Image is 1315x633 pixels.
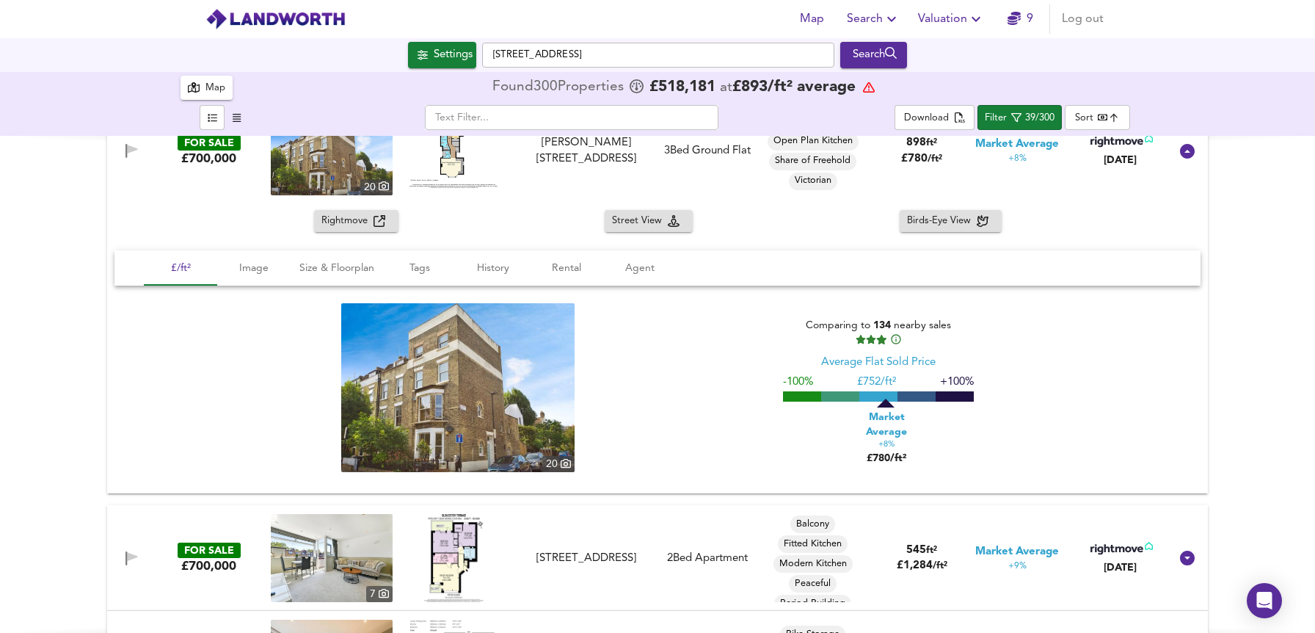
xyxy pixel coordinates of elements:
span: Fitted Kitchen [778,538,848,551]
span: 898 [906,137,926,148]
a: property thumbnail 20 [341,303,575,472]
div: FOR SALE [178,543,241,558]
span: Peaceful [789,577,837,590]
div: £700,000 [181,558,236,574]
div: FOR SALE£700,000 property thumbnail 20 Floorplan[PERSON_NAME][STREET_ADDRESS]3Bed Ground FlatOpen... [107,93,1208,210]
span: Image [226,259,282,278]
div: £780/ft² [850,408,923,466]
span: Market Average [975,137,1059,152]
img: Floorplan [424,514,484,602]
div: FOR SALE£700,000 property thumbnail 20 Floorplan[PERSON_NAME][STREET_ADDRESS]3Bed Ground FlatOpen... [107,210,1208,494]
div: 3 Bed Ground Flat [664,143,751,159]
button: Street View [605,210,693,233]
span: £ 752/ft² [857,377,896,388]
span: Open Plan Kitchen [768,134,859,148]
span: Tags [392,259,448,278]
div: [STREET_ADDRESS] [520,551,652,566]
span: -100% [783,377,813,388]
span: ft² [926,138,937,148]
div: Sort [1065,105,1130,130]
span: Market Average [850,410,923,439]
div: Share of Freehold [769,153,856,170]
a: 9 [1008,9,1033,29]
button: Search [841,4,906,34]
span: Balcony [790,518,835,531]
span: Rightmove [321,213,374,230]
img: property thumbnail [341,303,575,472]
button: Map [181,76,233,100]
div: 20 [542,456,575,472]
div: [PERSON_NAME][STREET_ADDRESS] [520,135,652,167]
a: property thumbnail 7 [271,514,393,602]
span: / ft² [933,561,947,571]
div: Open Intercom Messenger [1247,583,1282,618]
div: Filter [985,110,1007,127]
input: Enter a location... [482,43,834,68]
button: Rightmove [314,210,398,233]
img: Floorplan [409,107,498,188]
div: Gloucester Terrace, London, W2 3DA [514,551,657,566]
span: Share of Freehold [769,154,856,167]
input: Text Filter... [425,105,718,130]
img: property thumbnail [271,107,393,195]
span: £/ft² [153,259,208,278]
span: Search [847,9,900,29]
img: property thumbnail [271,514,393,602]
button: Map [788,4,835,34]
div: 2 Bed Apartment [667,551,748,566]
span: Map [794,9,829,29]
span: Street View [612,213,668,230]
div: Map [205,80,225,97]
span: 545 [906,545,926,556]
span: +8% [878,440,895,452]
span: £ 893 / ft² average [732,79,856,95]
div: Comparing to nearby sales [783,318,974,346]
div: Download [904,110,949,127]
button: 9 [997,4,1043,34]
div: Open Plan Kitchen [768,133,859,151]
span: +8% [1008,153,1027,165]
svg: Show Details [1179,142,1196,160]
span: Agent [612,259,668,278]
div: Victorian [789,173,837,190]
svg: Show Details [1179,549,1196,567]
div: FOR SALE£700,000 property thumbnail 7 Floorplan[STREET_ADDRESS]2Bed ApartmentBalconyFitted Kitche... [107,505,1208,611]
div: Peaceful [789,575,837,593]
span: Valuation [918,9,985,29]
span: Victorian [789,174,837,187]
div: split button [895,105,975,130]
div: Average Flat Sold Price [821,355,936,371]
div: 39/300 [1025,110,1054,127]
div: Balcony [790,516,835,533]
div: 20 [360,179,393,195]
div: Run Your Search [840,42,907,68]
div: £700,000 [181,151,236,167]
button: Filter39/300 [977,105,1062,130]
span: ft² [926,546,937,555]
div: Fitted Kitchen [778,535,848,553]
button: Search [840,42,907,68]
span: +100% [940,377,974,388]
span: Birds-Eye View [907,213,977,230]
span: £ 1,284 [897,560,947,571]
span: Market Average [975,544,1059,560]
span: Log out [1062,9,1104,29]
span: at [720,81,732,95]
span: Modern Kitchen [773,557,853,571]
button: Settings [408,42,476,68]
div: Period Building [774,595,851,612]
div: Settings [434,46,473,65]
button: Valuation [912,4,991,34]
div: Modern Kitchen [773,555,853,573]
div: FOR SALE [178,135,241,151]
span: £ 780 [901,153,942,164]
span: Period Building [774,597,851,610]
span: £ 518,181 [649,80,715,95]
div: Found 300 Propert ies [492,80,627,95]
button: Birds-Eye View [900,210,1002,233]
div: Sort [1075,111,1093,125]
div: [DATE] [1088,153,1153,167]
img: logo [205,8,346,30]
div: Click to configure Search Settings [408,42,476,68]
span: Rental [539,259,594,278]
